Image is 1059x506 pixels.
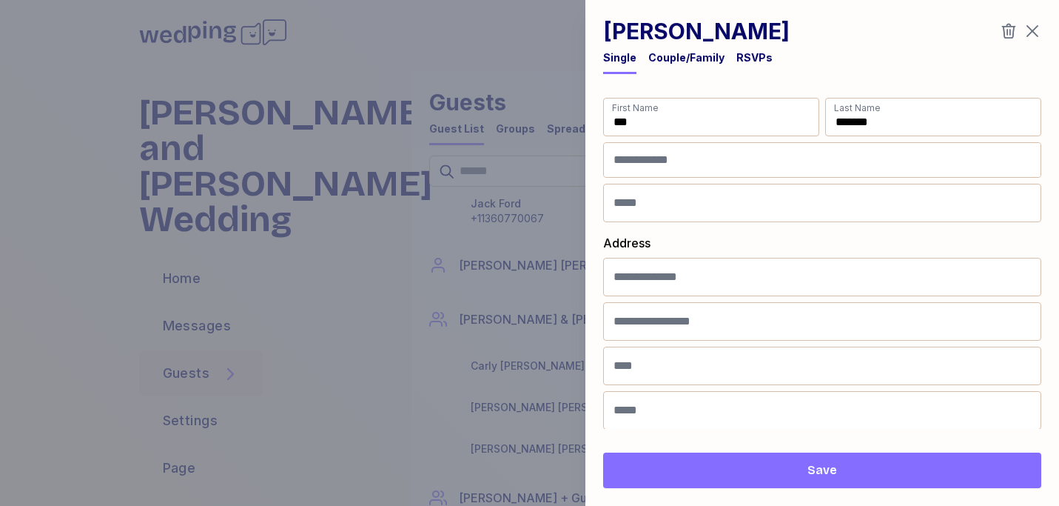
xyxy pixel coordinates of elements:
[736,50,773,65] div: RSVPs
[603,391,1041,430] input: State
[603,50,636,65] div: Single
[603,258,1041,296] input: Street address
[603,234,1041,252] div: Address
[603,184,1041,222] input: Email
[603,18,790,44] h1: [PERSON_NAME]
[603,302,1041,341] input: Apt, Floor, Suite
[603,347,1041,385] input: City
[807,462,837,479] span: Save
[603,453,1041,488] button: Save
[603,98,819,136] input: First Name
[825,98,1041,136] input: Last Name
[648,50,725,65] div: Couple/Family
